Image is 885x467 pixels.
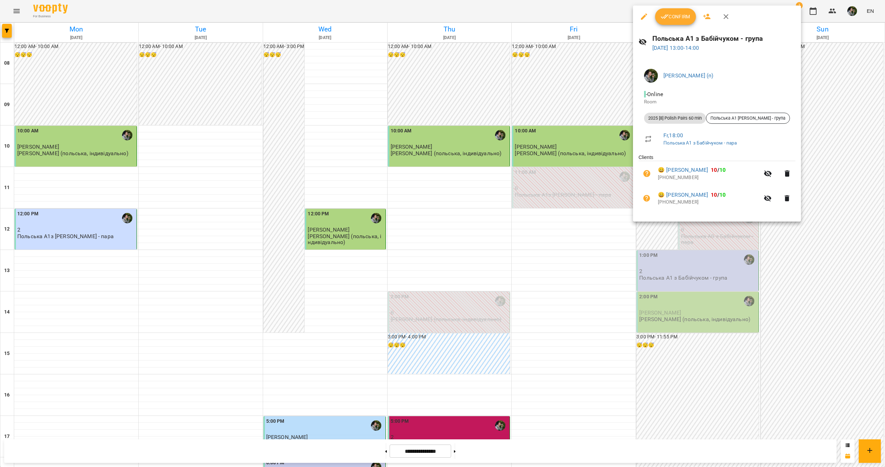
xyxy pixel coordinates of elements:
[711,167,717,173] span: 10
[639,190,655,207] button: Unpaid. Bill the attendance?
[658,199,760,206] p: [PHONE_NUMBER]
[661,12,690,21] span: Confirm
[706,113,790,124] div: Польська А1 [PERSON_NAME] - група
[644,99,790,105] p: Room
[711,167,726,173] b: /
[652,33,795,44] h6: Польська А1 з Бабійчуком - група
[658,191,708,199] a: 😀 [PERSON_NAME]
[663,132,683,139] a: Fr , 18:00
[655,8,696,25] button: Confirm
[663,72,714,79] a: [PERSON_NAME] (п)
[644,115,706,121] span: 2025 [8] Polish Pairs 60 min
[711,192,717,198] span: 10
[639,165,655,182] button: Unpaid. Bill the attendance?
[639,154,795,213] ul: Clients
[658,166,708,174] a: 😀 [PERSON_NAME]
[644,91,664,97] span: - Online
[663,140,737,146] a: Польська А1 з Бабійчуком - пара
[719,192,726,198] span: 10
[652,45,699,51] a: [DATE] 13:00-14:00
[706,115,790,121] span: Польська А1 [PERSON_NAME] - група
[719,167,726,173] span: 10
[658,174,760,181] p: [PHONE_NUMBER]
[711,192,726,198] b: /
[644,69,658,83] img: 70cfbdc3d9a863d38abe8aa8a76b24f3.JPG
